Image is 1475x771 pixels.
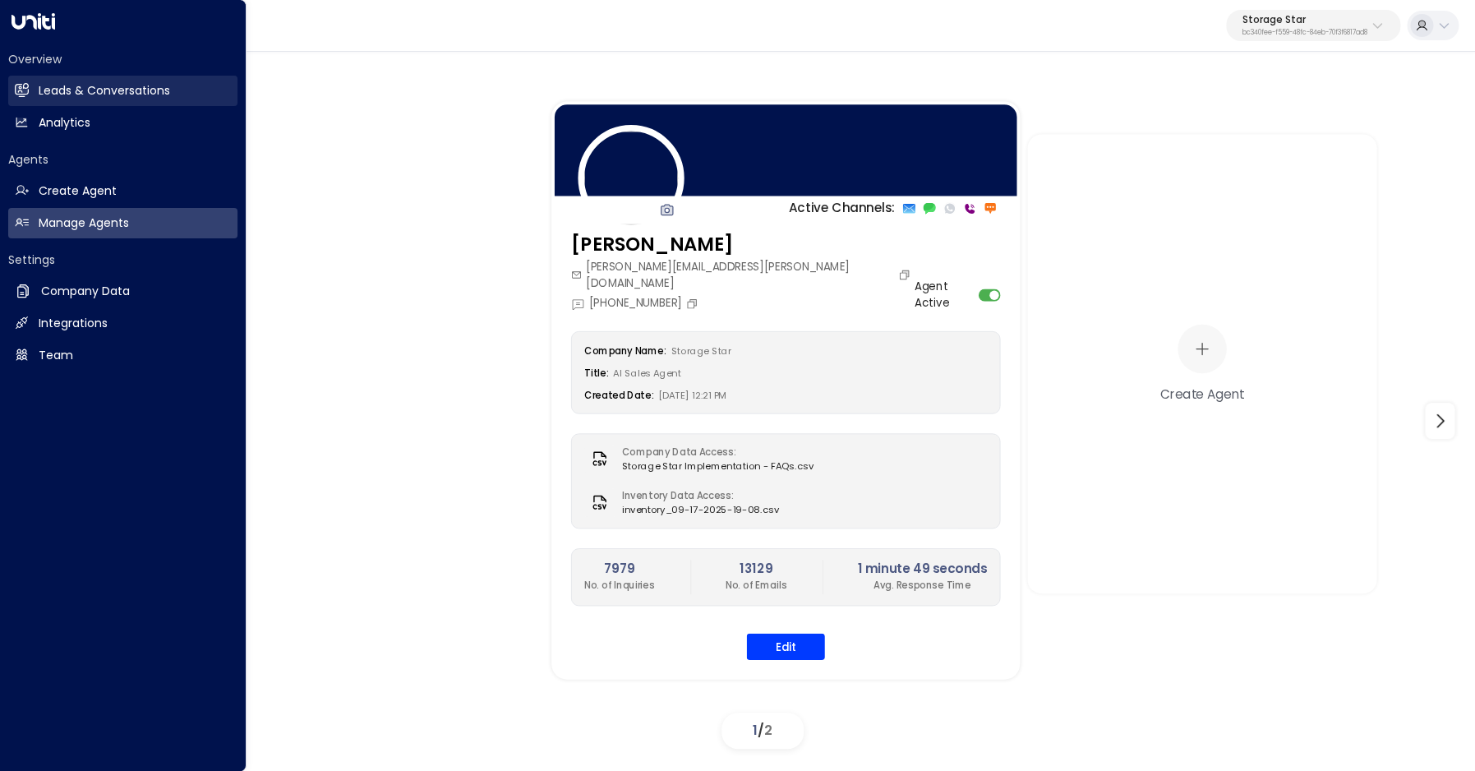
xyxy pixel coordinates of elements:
[764,721,772,740] span: 2
[621,488,771,502] label: Inventory Data Access:
[584,388,654,401] label: Created Date:
[1226,10,1400,41] button: Storage Starbc340fee-f559-48fc-84eb-70f3f6817ad8
[8,108,237,138] a: Analytics
[41,283,130,300] h2: Company Data
[621,459,814,473] span: Storage Star Implementation - FAQs.csv
[1160,384,1244,403] div: Create Agent
[746,633,824,659] button: Edit
[39,114,90,132] h2: Analytics
[39,347,73,364] h2: Team
[753,721,758,740] span: 1
[685,297,702,309] button: Copy
[584,560,655,579] h2: 7979
[857,560,987,579] h2: 1 minute 49 seconds
[1242,30,1367,36] p: bc340fee-f559-48fc-84eb-70f3f6817ad8
[578,125,684,231] img: 120_headshot.jpg
[39,82,170,99] h2: Leads & Conversations
[8,308,237,339] a: Integrations
[726,560,786,579] h2: 13129
[726,578,786,592] p: No. of Emails
[39,315,108,332] h2: Integrations
[721,713,804,749] div: /
[8,51,237,67] h2: Overview
[571,295,703,312] div: [PHONE_NUMBER]
[8,252,237,268] h2: Settings
[898,268,915,280] button: Copy
[8,340,237,371] a: Team
[671,344,731,357] span: Storage Star
[584,344,666,357] label: Company Name:
[8,76,237,106] a: Leads & Conversations
[39,215,129,232] h2: Manage Agents
[584,366,608,379] label: Title:
[621,445,805,459] label: Company Data Access:
[584,578,655,592] p: No. of Inquiries
[658,388,726,401] span: [DATE] 12:21 PM
[571,230,915,258] h3: [PERSON_NAME]
[571,258,915,291] div: [PERSON_NAME][EMAIL_ADDRESS][PERSON_NAME][DOMAIN_NAME]
[1242,15,1367,25] p: Storage Star
[789,199,895,218] p: Active Channels:
[915,279,974,312] label: Agent Active
[8,176,237,206] a: Create Agent
[857,578,987,592] p: Avg. Response Time
[8,151,237,168] h2: Agents
[613,366,681,379] span: AI Sales Agent
[8,208,237,238] a: Manage Agents
[621,502,779,516] span: inventory_09-17-2025-19-08.csv
[8,276,237,307] a: Company Data
[39,182,117,200] h2: Create Agent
